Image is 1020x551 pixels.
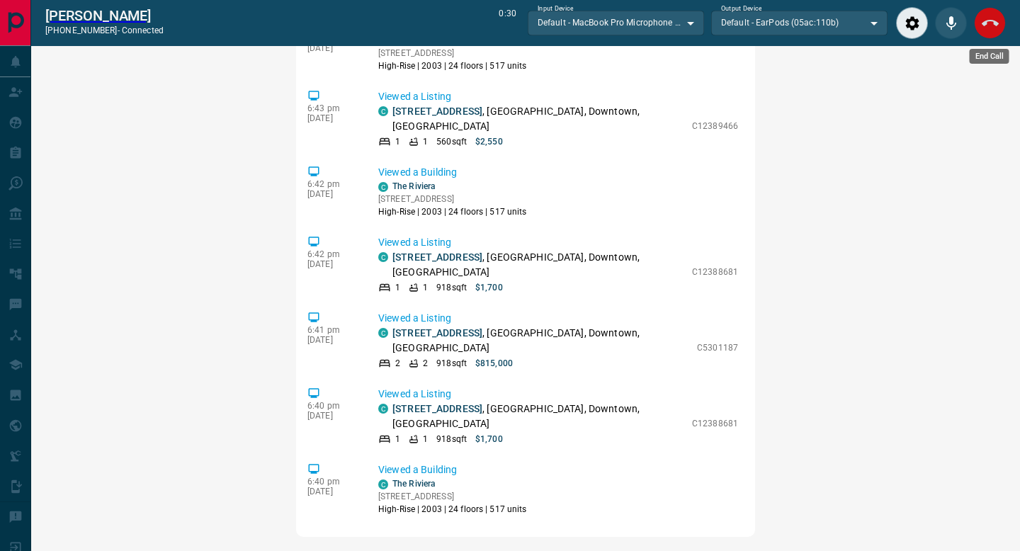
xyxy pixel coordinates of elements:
[378,252,388,262] div: condos.ca
[378,47,527,59] p: [STREET_ADDRESS]
[307,487,357,496] p: [DATE]
[307,335,357,345] p: [DATE]
[378,387,738,402] p: Viewed a Listing
[392,327,482,339] a: [STREET_ADDRESS]
[692,266,738,278] p: C12388681
[392,181,435,191] a: The Riviera
[423,135,428,148] p: 1
[378,165,738,180] p: Viewed a Building
[307,189,357,199] p: [DATE]
[307,113,357,123] p: [DATE]
[935,7,967,39] div: Mute
[392,251,482,263] a: [STREET_ADDRESS]
[378,106,388,116] div: condos.ca
[45,7,164,24] a: [PERSON_NAME]
[307,179,357,189] p: 6:42 pm
[528,11,704,35] div: Default - MacBook Pro Microphone (Built-in)
[378,235,738,250] p: Viewed a Listing
[307,477,357,487] p: 6:40 pm
[475,433,503,445] p: $1,700
[307,43,357,53] p: [DATE]
[307,401,357,411] p: 6:40 pm
[378,182,388,192] div: condos.ca
[475,357,513,370] p: $815,000
[395,357,400,370] p: 2
[423,357,428,370] p: 2
[307,259,357,269] p: [DATE]
[378,462,738,477] p: Viewed a Building
[307,249,357,259] p: 6:42 pm
[436,357,467,370] p: 918 sqft
[538,4,574,13] label: Input Device
[378,503,527,516] p: High-Rise | 2003 | 24 floors | 517 units
[392,479,435,489] a: The Riviera
[395,433,400,445] p: 1
[423,281,428,294] p: 1
[423,433,428,445] p: 1
[378,59,527,72] p: High-Rise | 2003 | 24 floors | 517 units
[692,417,738,430] p: C12388681
[122,25,164,35] span: connected
[307,103,357,113] p: 6:43 pm
[697,341,738,354] p: C5301187
[378,311,738,326] p: Viewed a Listing
[392,104,685,134] p: , [GEOGRAPHIC_DATA], Downtown, [GEOGRAPHIC_DATA]
[378,205,527,218] p: High-Rise | 2003 | 24 floors | 517 units
[721,4,761,13] label: Output Device
[499,7,516,39] p: 0:30
[378,89,738,104] p: Viewed a Listing
[896,7,928,39] div: Audio Settings
[395,135,400,148] p: 1
[378,328,388,338] div: condos.ca
[307,411,357,421] p: [DATE]
[436,135,467,148] p: 560 sqft
[378,404,388,414] div: condos.ca
[378,490,527,503] p: [STREET_ADDRESS]
[392,326,690,356] p: , [GEOGRAPHIC_DATA], Downtown, [GEOGRAPHIC_DATA]
[475,281,503,294] p: $1,700
[378,479,388,489] div: condos.ca
[378,193,527,205] p: [STREET_ADDRESS]
[392,403,482,414] a: [STREET_ADDRESS]
[692,120,738,132] p: C12389466
[392,106,482,117] a: [STREET_ADDRESS]
[392,402,685,431] p: , [GEOGRAPHIC_DATA], Downtown, [GEOGRAPHIC_DATA]
[395,281,400,294] p: 1
[436,433,467,445] p: 918 sqft
[974,7,1006,39] div: End Call
[711,11,888,35] div: Default - EarPods (05ac:110b)
[392,250,685,280] p: , [GEOGRAPHIC_DATA], Downtown, [GEOGRAPHIC_DATA]
[45,24,164,37] p: [PHONE_NUMBER] -
[475,135,503,148] p: $2,550
[970,49,1009,64] div: End Call
[436,281,467,294] p: 918 sqft
[307,325,357,335] p: 6:41 pm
